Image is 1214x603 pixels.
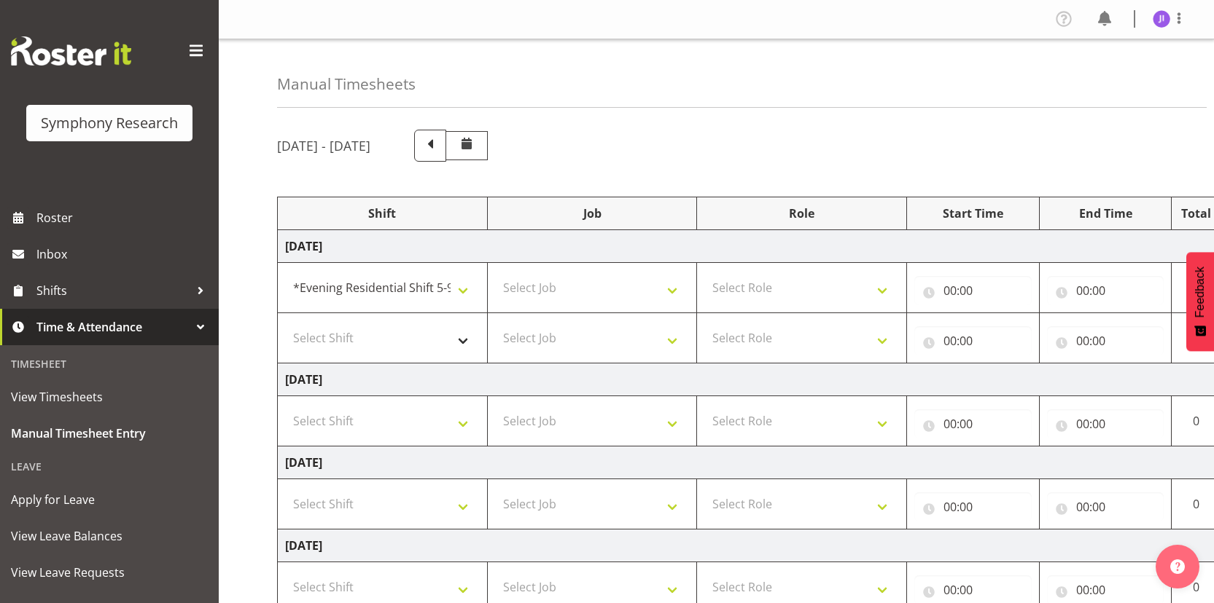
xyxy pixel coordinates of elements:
[11,561,208,583] span: View Leave Requests
[4,415,215,452] a: Manual Timesheet Entry
[4,518,215,554] a: View Leave Balances
[11,525,208,547] span: View Leave Balances
[1153,10,1170,28] img: jonathan-isidoro5583.jpg
[1047,409,1164,438] input: Click to select...
[1047,492,1164,521] input: Click to select...
[36,207,211,229] span: Roster
[1194,267,1207,318] span: Feedback
[914,276,1032,305] input: Click to select...
[914,492,1032,521] input: Click to select...
[11,386,208,408] span: View Timesheets
[914,205,1032,222] div: Start Time
[41,112,178,134] div: Symphony Research
[914,326,1032,355] input: Click to select...
[495,205,690,222] div: Job
[1170,559,1185,574] img: help-xxl-2.png
[4,481,215,518] a: Apply for Leave
[11,489,208,511] span: Apply for Leave
[285,205,480,222] div: Shift
[11,36,131,66] img: Rosterit website logo
[1047,276,1164,305] input: Click to select...
[4,554,215,591] a: View Leave Requests
[11,422,208,444] span: Manual Timesheet Entry
[36,243,211,265] span: Inbox
[4,349,215,379] div: Timesheet
[1186,252,1214,351] button: Feedback - Show survey
[704,205,899,222] div: Role
[914,409,1032,438] input: Click to select...
[1179,205,1213,222] div: Total
[1047,205,1164,222] div: End Time
[277,138,370,154] h5: [DATE] - [DATE]
[36,280,190,301] span: Shifts
[36,316,190,338] span: Time & Attendance
[1047,326,1164,355] input: Click to select...
[4,452,215,481] div: Leave
[277,76,416,92] h4: Manual Timesheets
[4,379,215,415] a: View Timesheets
